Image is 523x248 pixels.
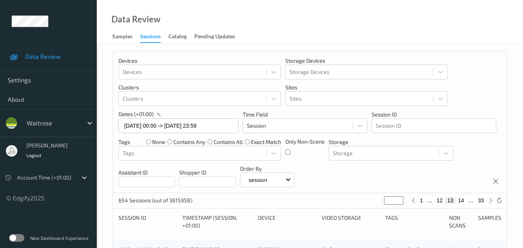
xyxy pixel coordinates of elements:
[168,32,187,42] div: Catalog
[118,138,130,146] p: Tags
[140,32,161,43] div: Sessions
[385,214,444,229] div: Tags
[140,31,168,43] a: Sessions
[168,31,194,42] a: Catalog
[194,31,243,42] a: Pending Updates
[112,32,132,42] div: Samples
[329,138,453,146] p: Storage
[246,176,270,184] p: session
[372,111,496,118] p: Session ID
[466,197,476,204] button: ...
[258,214,316,229] div: Device
[425,197,434,204] button: ...
[118,110,154,118] p: dates (+01:00)
[434,197,445,204] button: 12
[478,214,501,229] div: Samples
[243,111,367,118] p: Time Field
[173,138,205,146] label: contains any
[118,169,175,176] p: Assistant ID
[445,197,456,204] button: 13
[285,138,324,145] p: Only Non-Scans
[152,138,165,146] label: none
[112,31,140,42] a: Samples
[182,214,252,229] div: Timestamp (Session, +01:00)
[449,214,472,229] div: Non Scans
[118,197,192,204] p: 654 Sessions (out of 3615958)
[322,214,380,229] div: Video Storage
[194,32,235,42] div: Pending Updates
[240,165,294,173] p: Order By
[118,57,281,65] p: Devices
[118,214,177,229] div: Session ID
[475,197,486,204] button: 33
[285,84,448,91] p: Sites
[456,197,466,204] button: 14
[118,84,281,91] p: Clusters
[418,197,425,204] button: 1
[111,15,160,23] div: Data Review
[285,57,448,65] p: Storage Devices
[214,138,243,146] label: contains all
[179,169,236,176] p: Shopper ID
[251,138,281,146] label: exact match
